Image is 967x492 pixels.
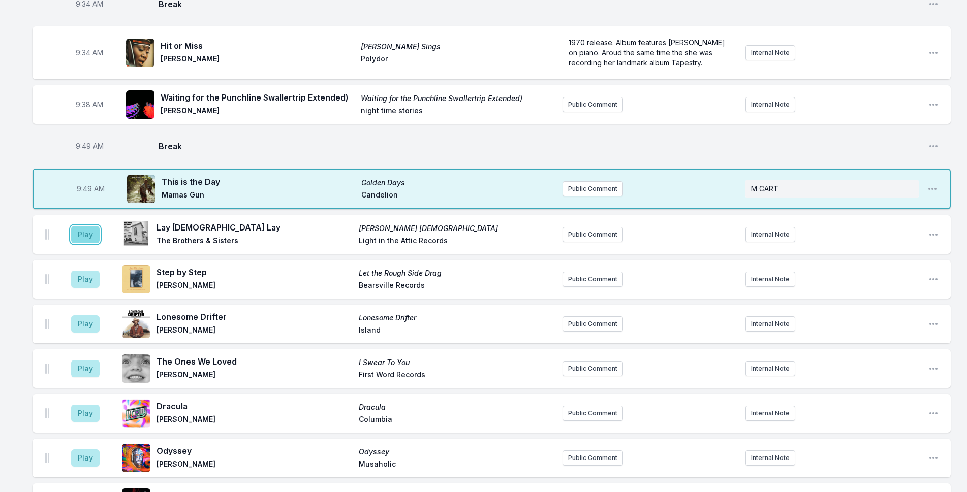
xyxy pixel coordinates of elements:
[45,453,49,463] img: Drag Handle
[359,414,555,427] span: Columbia
[157,355,353,368] span: The Ones We Loved
[928,364,939,374] button: Open playlist item options
[563,361,623,376] button: Public Comment
[157,236,353,248] span: The Brothers & Sisters
[359,223,555,234] span: [PERSON_NAME] [DEMOGRAPHIC_DATA]
[745,406,795,421] button: Internal Note
[361,54,555,66] span: Polydor
[563,450,623,466] button: Public Comment
[928,274,939,284] button: Open playlist item options
[361,178,555,188] span: Golden Days
[159,140,920,152] span: Break
[76,100,103,110] span: Timestamp
[157,445,353,457] span: Odyssey
[359,325,555,337] span: Island
[928,319,939,329] button: Open playlist item options
[928,141,939,151] button: Open playlist item options
[122,310,150,338] img: Lonesome Drifter
[563,227,623,242] button: Public Comment
[745,272,795,287] button: Internal Note
[361,190,555,202] span: Candelion
[359,370,555,382] span: First Word Records
[127,175,155,203] img: Golden Days
[745,450,795,466] button: Internal Note
[359,357,555,368] span: I Swear To You
[157,325,353,337] span: [PERSON_NAME]
[71,226,100,243] button: Play
[45,319,49,329] img: Drag Handle
[745,45,795,60] button: Internal Note
[157,400,353,412] span: Dracula
[126,90,154,119] img: Waiting for the Punchline Swallertrip Extended)
[161,106,355,118] span: [PERSON_NAME]
[122,354,150,383] img: I Swear To You
[745,361,795,376] button: Internal Note
[157,459,353,471] span: [PERSON_NAME]
[359,447,555,457] span: Odyssey
[745,227,795,242] button: Internal Note
[71,271,100,288] button: Play
[928,453,939,463] button: Open playlist item options
[157,280,353,292] span: [PERSON_NAME]
[157,266,353,278] span: Step by Step
[359,268,555,278] span: Let the Rough Side Drag
[126,39,154,67] img: Odetta Sings
[157,311,353,323] span: Lonesome Drifter
[157,370,353,382] span: [PERSON_NAME]
[359,459,555,471] span: Musaholic
[928,229,939,240] button: Open playlist item options
[928,48,939,58] button: Open playlist item options
[162,190,355,202] span: Mamas Gun
[45,408,49,418] img: Drag Handle
[361,42,555,52] span: [PERSON_NAME] Sings
[745,97,795,112] button: Internal Note
[45,229,49,240] img: Drag Handle
[76,141,104,151] span: Timestamp
[71,449,100,467] button: Play
[359,402,555,412] span: Dracula
[361,106,555,118] span: night time stories
[359,313,555,323] span: Lonesome Drifter
[359,236,555,248] span: Light in the Attic Records
[161,54,355,66] span: [PERSON_NAME]
[122,265,150,293] img: Let the Rough Side Drag
[71,360,100,377] button: Play
[928,408,939,418] button: Open playlist item options
[45,364,49,374] img: Drag Handle
[122,444,150,472] img: Odyssey
[563,316,623,332] button: Public Comment
[76,48,103,58] span: Timestamp
[122,399,150,428] img: Dracula
[751,184,778,193] span: M CART
[563,97,623,112] button: Public Comment
[45,274,49,284] img: Drag Handle
[359,280,555,292] span: Bearsville Records
[569,38,727,67] span: 1970 release. Album features [PERSON_NAME] on piano. Aroud the same time the she was recording he...
[71,405,100,422] button: Play
[71,315,100,333] button: Play
[563,181,623,196] button: Public Comment
[122,220,150,249] img: Dylan's Gospel
[161,91,355,104] span: Waiting for the Punchline Swallertrip Extended)
[928,100,939,110] button: Open playlist item options
[157,414,353,427] span: [PERSON_NAME]
[77,184,105,194] span: Timestamp
[361,93,555,104] span: Waiting for the Punchline Swallertrip Extended)
[745,316,795,332] button: Internal Note
[157,221,353,234] span: Lay [DEMOGRAPHIC_DATA] Lay
[161,40,355,52] span: Hit or Miss
[563,406,623,421] button: Public Comment
[927,184,938,194] button: Open playlist item options
[162,176,355,188] span: This is the Day
[563,272,623,287] button: Public Comment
